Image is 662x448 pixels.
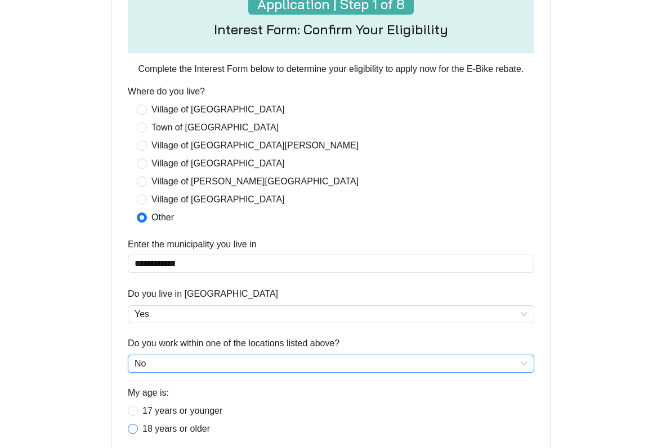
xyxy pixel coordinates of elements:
label: Enter the municipality you live in [128,238,257,251]
span: Village of [PERSON_NAME][GEOGRAPHIC_DATA] [147,175,363,188]
label: My age is: [128,386,169,400]
h4: Interest Form: Confirm Your Eligibility [214,21,448,38]
span: 17 years or younger [138,404,227,418]
span: Other [147,211,178,224]
span: Village of [GEOGRAPHIC_DATA] [147,193,289,206]
span: 18 years or older [138,422,214,436]
p: Complete the Interest Form below to determine your eligibility to apply now for the E-Bike rebate. [128,62,534,76]
label: Where do you live? [128,85,205,98]
input: Enter the municipality you live in [128,255,534,273]
span: Village of [GEOGRAPHIC_DATA] [147,157,289,170]
span: Village of [GEOGRAPHIC_DATA] [147,103,289,116]
label: Do you live in Westchester County [128,287,278,301]
span: Yes [135,306,527,323]
span: Town of [GEOGRAPHIC_DATA] [147,121,283,134]
span: No [135,355,527,372]
span: Village of [GEOGRAPHIC_DATA][PERSON_NAME] [147,139,363,152]
label: Do you work within one of the locations listed above? [128,337,339,350]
